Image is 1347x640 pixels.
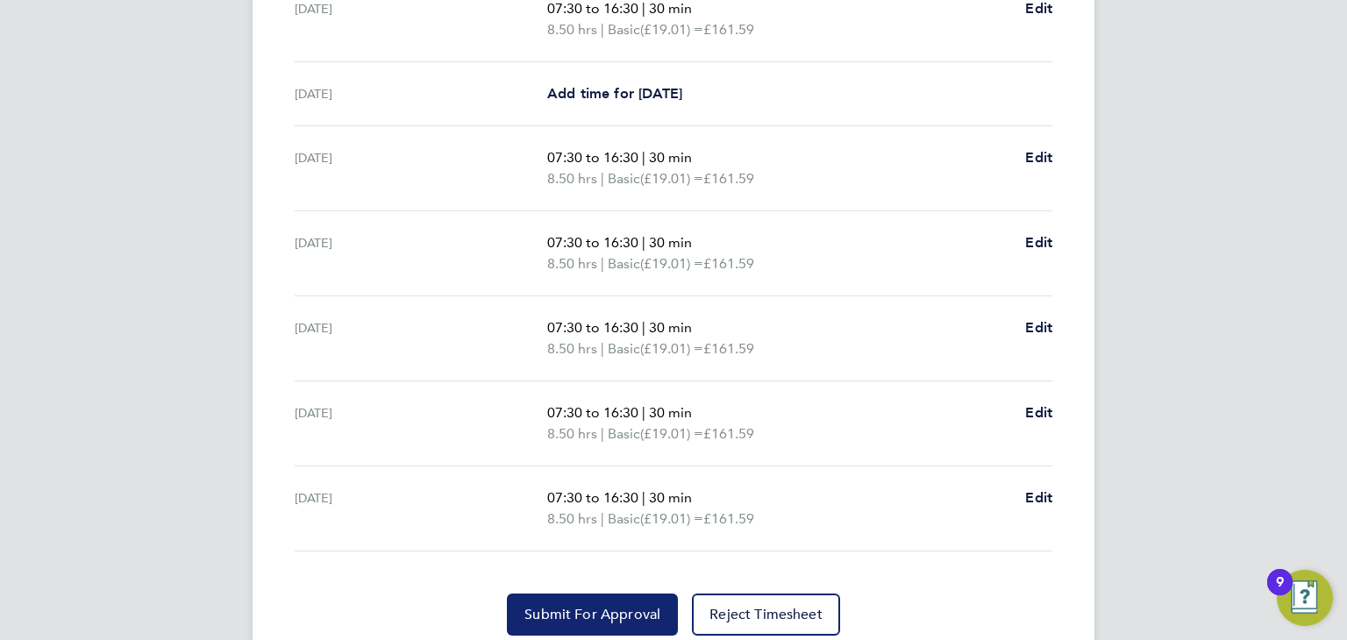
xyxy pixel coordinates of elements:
a: Edit [1025,147,1052,168]
span: 8.50 hrs [547,425,597,442]
span: 30 min [649,489,692,506]
button: Submit For Approval [507,594,678,636]
span: 30 min [649,404,692,421]
span: | [642,489,645,506]
div: [DATE] [295,147,547,189]
span: 30 min [649,234,692,251]
span: Edit [1025,404,1052,421]
div: [DATE] [295,487,547,530]
span: Edit [1025,234,1052,251]
span: Basic [608,338,640,359]
span: (£19.01) = [640,340,703,357]
span: | [601,170,604,187]
button: Open Resource Center, 9 new notifications [1277,570,1333,626]
div: [DATE] [295,402,547,444]
div: [DATE] [295,83,547,104]
span: (£19.01) = [640,170,703,187]
span: 07:30 to 16:30 [547,319,638,336]
span: Basic [608,19,640,40]
span: Submit For Approval [524,606,660,623]
span: £161.59 [703,510,754,527]
span: | [601,21,604,38]
span: Basic [608,423,640,444]
span: £161.59 [703,255,754,272]
span: £161.59 [703,21,754,38]
div: [DATE] [295,232,547,274]
span: | [642,149,645,166]
span: Basic [608,508,640,530]
span: | [601,510,604,527]
span: | [642,404,645,421]
span: Edit [1025,319,1052,336]
span: Edit [1025,489,1052,506]
button: Reject Timesheet [692,594,840,636]
span: Edit [1025,149,1052,166]
span: | [601,425,604,442]
span: | [601,255,604,272]
span: Add time for [DATE] [547,85,682,102]
span: 30 min [649,149,692,166]
span: £161.59 [703,425,754,442]
span: 07:30 to 16:30 [547,149,638,166]
span: (£19.01) = [640,255,703,272]
a: Edit [1025,317,1052,338]
span: 07:30 to 16:30 [547,404,638,421]
span: £161.59 [703,170,754,187]
span: Basic [608,253,640,274]
span: 07:30 to 16:30 [547,234,638,251]
span: 8.50 hrs [547,510,597,527]
a: Add time for [DATE] [547,83,682,104]
span: 8.50 hrs [547,255,597,272]
span: Basic [608,168,640,189]
span: (£19.01) = [640,21,703,38]
span: (£19.01) = [640,425,703,442]
span: | [601,340,604,357]
span: (£19.01) = [640,510,703,527]
span: £161.59 [703,340,754,357]
span: Reject Timesheet [709,606,823,623]
a: Edit [1025,232,1052,253]
span: | [642,319,645,336]
span: | [642,234,645,251]
span: 8.50 hrs [547,340,597,357]
a: Edit [1025,402,1052,423]
div: [DATE] [295,317,547,359]
span: 30 min [649,319,692,336]
a: Edit [1025,487,1052,508]
div: 9 [1276,582,1284,605]
span: 07:30 to 16:30 [547,489,638,506]
span: 8.50 hrs [547,170,597,187]
span: 8.50 hrs [547,21,597,38]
